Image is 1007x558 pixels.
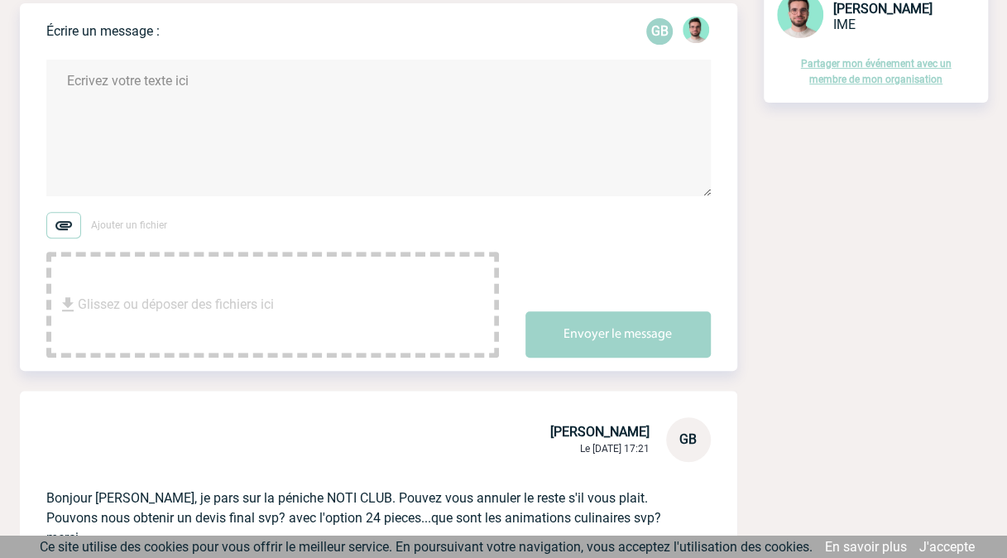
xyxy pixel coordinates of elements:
p: GB [646,18,673,45]
p: Écrire un message : [46,23,160,39]
span: GB [679,431,697,447]
a: Partager mon événement avec un membre de mon organisation [801,58,952,85]
span: [PERSON_NAME] [833,1,933,17]
button: Envoyer le message [525,311,711,358]
span: Le [DATE] 17:21 [580,443,650,455]
img: file_download.svg [58,295,78,315]
a: J'accepte [919,539,975,555]
span: [PERSON_NAME] [550,424,650,440]
span: IME [833,17,856,32]
p: Bonjour [PERSON_NAME], je pars sur la péniche NOTI CLUB. Pouvez vous annuler le reste s'il vous p... [46,462,664,548]
div: Benjamin ROLAND [683,17,709,46]
span: Ce site utilise des cookies pour vous offrir le meilleur service. En poursuivant votre navigation... [40,539,813,555]
a: En savoir plus [825,539,907,555]
img: 121547-2.png [683,17,709,43]
span: Ajouter un fichier [91,219,167,231]
div: Geoffroy BOUDON [646,18,673,45]
span: Glissez ou déposer des fichiers ici [78,263,274,346]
